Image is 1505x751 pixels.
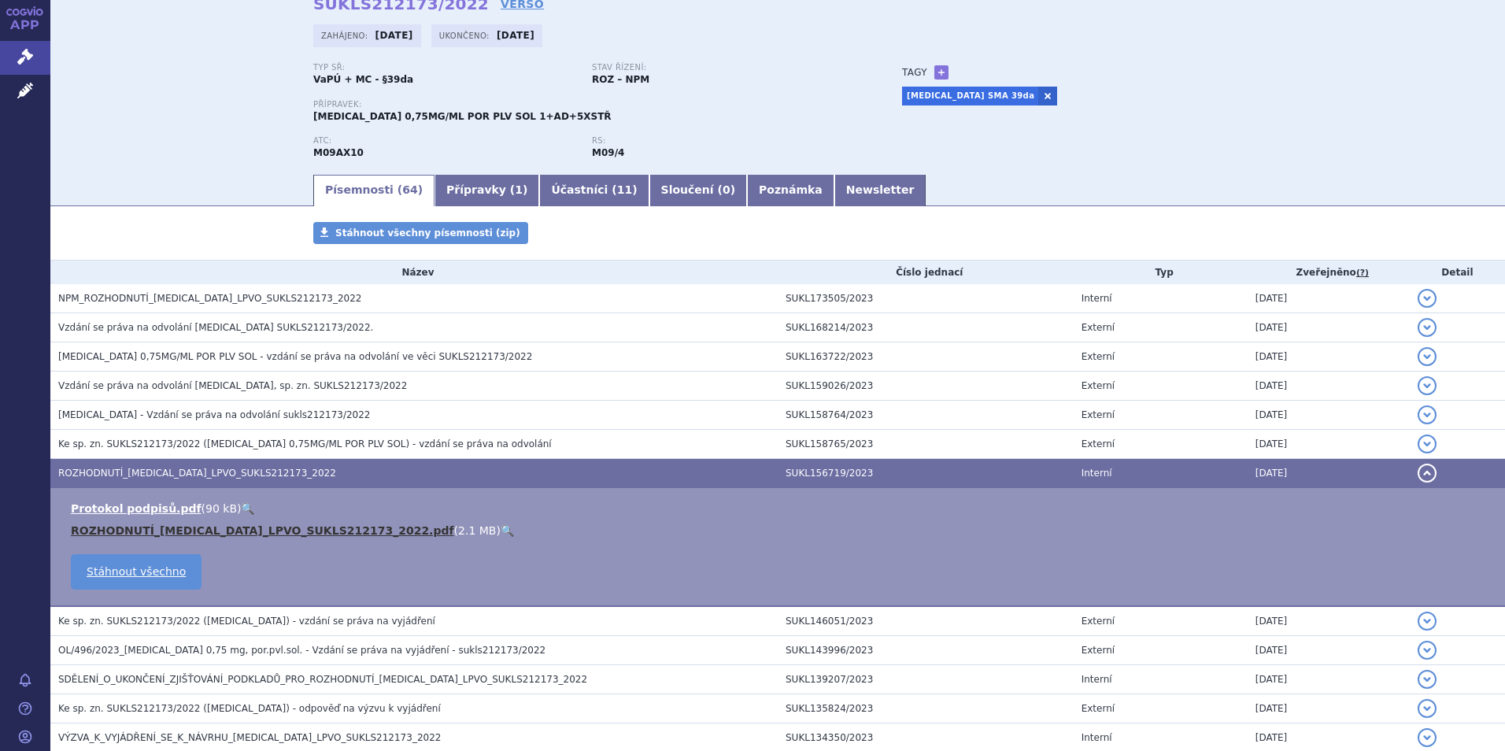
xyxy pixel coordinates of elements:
[313,222,528,244] a: Stáhnout všechny písemnosti (zip)
[58,409,370,420] span: EVRYSDI - Vzdání se práva na odvolání sukls212173/2022
[1418,612,1437,631] button: detail
[71,501,1489,516] li: ( )
[439,29,493,42] span: Ukončeno:
[1248,430,1410,459] td: [DATE]
[1418,289,1437,308] button: detail
[1248,342,1410,372] td: [DATE]
[1418,318,1437,337] button: detail
[58,616,435,627] span: Ke sp. zn. SUKLS212173/2022 (EVRYSDI) - vzdání se práva na vyjádření
[313,175,434,206] a: Písemnosti (64)
[1418,641,1437,660] button: detail
[501,524,514,537] a: 🔍
[58,293,361,304] span: NPM_ROZHODNUTÍ_EVRYSDI_LPVO_SUKLS212173_2022
[1418,464,1437,483] button: detail
[313,111,612,122] span: [MEDICAL_DATA] 0,75MG/ML POR PLV SOL 1+AD+5XSTŘ
[1418,728,1437,747] button: detail
[313,74,413,85] strong: VaPÚ + MC - §39da
[313,147,364,158] strong: RISDIPLAM
[58,468,336,479] span: ROZHODNUTÍ_EVRYSDI_LPVO_SUKLS212173_2022
[58,380,407,391] span: Vzdání se práva na odvolání EVRYSDI, sp. zn. SUKLS212173/2022
[1248,694,1410,723] td: [DATE]
[1082,732,1112,743] span: Interní
[241,502,254,515] a: 🔍
[778,665,1074,694] td: SUKL139207/2023
[321,29,371,42] span: Zahájeno:
[50,261,778,284] th: Název
[1082,438,1115,449] span: Externí
[58,703,441,714] span: Ke sp. zn. SUKLS212173/2022 (EVRYSDI) - odpověď na výzvu k vyjádření
[778,606,1074,636] td: SUKL146051/2023
[592,136,855,146] p: RS:
[592,147,624,158] strong: risdiplam
[617,183,632,196] span: 11
[902,63,927,82] h3: Tagy
[1248,372,1410,401] td: [DATE]
[1082,380,1115,391] span: Externí
[778,372,1074,401] td: SUKL159026/2023
[778,342,1074,372] td: SUKL163722/2023
[778,636,1074,665] td: SUKL143996/2023
[778,313,1074,342] td: SUKL168214/2023
[58,438,552,449] span: Ke sp. zn. SUKLS212173/2022 (EVRYSDI 0,75MG/ML POR PLV SOL) - vzdání se práva na odvolání
[649,175,747,206] a: Sloučení (0)
[1418,405,1437,424] button: detail
[778,459,1074,488] td: SUKL156719/2023
[58,351,532,362] span: EVRYSDI 0,75MG/ML POR PLV SOL - vzdání se práva na odvolání ve věci SUKLS212173/2022
[1418,699,1437,718] button: detail
[497,30,534,41] strong: [DATE]
[71,554,202,590] a: Stáhnout všechno
[934,65,948,80] a: +
[1082,616,1115,627] span: Externí
[313,136,576,146] p: ATC:
[458,524,496,537] span: 2.1 MB
[1418,670,1437,689] button: detail
[1082,468,1112,479] span: Interní
[1248,313,1410,342] td: [DATE]
[71,524,454,537] a: ROZHODNUTÍ_[MEDICAL_DATA]_LPVO_SUKLS212173_2022.pdf
[1248,284,1410,313] td: [DATE]
[1082,322,1115,333] span: Externí
[723,183,730,196] span: 0
[834,175,926,206] a: Newsletter
[778,694,1074,723] td: SUKL135824/2023
[1082,674,1112,685] span: Interní
[1418,347,1437,366] button: detail
[778,401,1074,430] td: SUKL158764/2023
[58,674,587,685] span: SDĚLENÍ_O_UKONČENÍ_ZJIŠŤOVÁNÍ_PODKLADŮ_PRO_ROZHODNUTÍ_EVRYSDI_LPVO_SUKLS212173_2022
[71,502,202,515] a: Protokol podpisů.pdf
[1418,435,1437,453] button: detail
[58,645,545,656] span: OL/496/2023_Evrysdi 0,75 mg, por.pvl.sol. - Vzdání se práva na vyjádření - sukls212173/2022
[1248,459,1410,488] td: [DATE]
[778,284,1074,313] td: SUKL173505/2023
[1248,261,1410,284] th: Zveřejněno
[592,63,855,72] p: Stav řízení:
[335,228,520,239] span: Stáhnout všechny písemnosti (zip)
[402,183,417,196] span: 64
[1082,351,1115,362] span: Externí
[539,175,649,206] a: Účastníci (11)
[1410,261,1505,284] th: Detail
[375,30,413,41] strong: [DATE]
[902,87,1038,105] a: [MEDICAL_DATA] SMA 39da
[205,502,237,515] span: 90 kB
[1418,376,1437,395] button: detail
[747,175,834,206] a: Poznámka
[1248,665,1410,694] td: [DATE]
[313,63,576,72] p: Typ SŘ:
[71,523,1489,538] li: ( )
[592,74,649,85] strong: ROZ – NPM
[1248,606,1410,636] td: [DATE]
[1074,261,1248,284] th: Typ
[1082,703,1115,714] span: Externí
[515,183,523,196] span: 1
[778,430,1074,459] td: SUKL158765/2023
[1082,409,1115,420] span: Externí
[1356,268,1369,279] abbr: (?)
[58,322,373,333] span: Vzdání se práva na odvolání EVRYSDI SUKLS212173/2022.
[313,100,871,109] p: Přípravek:
[1082,293,1112,304] span: Interní
[1248,401,1410,430] td: [DATE]
[1082,645,1115,656] span: Externí
[1248,636,1410,665] td: [DATE]
[434,175,539,206] a: Přípravky (1)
